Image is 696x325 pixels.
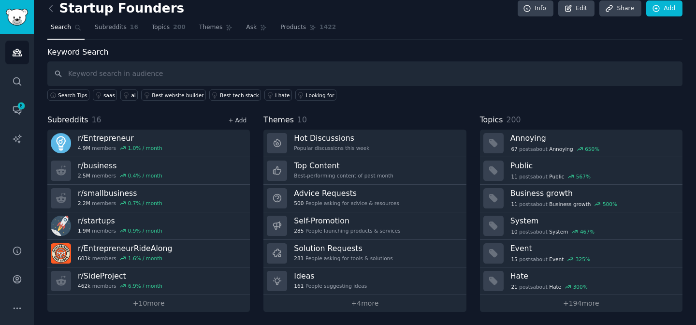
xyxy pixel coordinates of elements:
[263,157,466,185] a: Top ContentBest-performing content of past month
[511,201,517,207] span: 11
[511,146,517,152] span: 67
[294,282,304,289] span: 161
[506,115,521,124] span: 200
[141,89,206,101] a: Best website builder
[510,282,589,291] div: post s about
[51,243,71,264] img: EntrepreneurRideAlong
[47,61,682,86] input: Keyword search in audience
[263,130,466,157] a: Hot DiscussionsPopular discussions this week
[480,212,682,240] a: System10postsaboutSystem467%
[510,172,592,181] div: post s about
[549,256,564,263] span: Event
[319,23,336,32] span: 1422
[152,23,170,32] span: Topics
[549,146,573,152] span: Annoying
[295,89,336,101] a: Looking for
[576,173,591,180] div: 567 %
[47,20,85,40] a: Search
[510,271,676,281] h3: Hate
[130,23,138,32] span: 16
[294,243,392,253] h3: Solution Requests
[209,89,261,101] a: Best tech stack
[78,200,162,207] div: members
[510,161,676,171] h3: Public
[131,92,135,99] div: ai
[263,267,466,295] a: Ideas161People suggesting ideas
[78,145,162,151] div: members
[78,172,90,179] span: 2.5M
[480,267,682,295] a: Hate21postsaboutHate300%
[294,216,400,226] h3: Self-Promotion
[580,228,594,235] div: 467 %
[78,282,162,289] div: members
[480,295,682,312] a: +194more
[47,114,88,126] span: Subreddits
[128,145,162,151] div: 1.0 % / month
[294,227,400,234] div: People launching products & services
[549,201,591,207] span: Business growth
[518,0,553,17] a: Info
[510,243,676,253] h3: Event
[47,295,250,312] a: +10more
[294,255,392,262] div: People asking for tools & solutions
[128,255,162,262] div: 1.6 % / month
[47,212,250,240] a: r/startups1.9Mmembers0.9% / month
[128,200,162,207] div: 0.7 % / month
[294,255,304,262] span: 281
[78,227,162,234] div: members
[51,216,71,236] img: startups
[263,185,466,212] a: Advice Requests500People asking for advice & resources
[294,200,304,207] span: 500
[152,92,203,99] div: Best website builder
[78,271,162,281] h3: r/ SideProject
[294,200,399,207] div: People asking for advice & resources
[275,92,290,99] div: I hate
[47,185,250,212] a: r/smallbusiness2.2Mmembers0.7% / month
[220,92,259,99] div: Best tech stack
[294,227,304,234] span: 285
[306,92,334,99] div: Looking for
[51,23,71,32] span: Search
[510,227,595,236] div: post s about
[549,173,564,180] span: Public
[173,23,186,32] span: 200
[17,103,26,109] span: 8
[511,173,517,180] span: 11
[246,23,257,32] span: Ask
[51,133,71,153] img: Entrepreneur
[78,216,162,226] h3: r/ startups
[511,283,517,290] span: 21
[573,283,588,290] div: 300 %
[576,256,590,263] div: 325 %
[78,255,90,262] span: 603k
[199,23,223,32] span: Themes
[47,1,184,16] h2: Startup Founders
[47,47,108,57] label: Keyword Search
[78,255,172,262] div: members
[549,228,568,235] span: System
[646,0,682,17] a: Add
[91,20,142,40] a: Subreddits16
[297,115,307,124] span: 10
[148,20,189,40] a: Topics200
[264,89,292,101] a: I hate
[480,114,503,126] span: Topics
[196,20,236,40] a: Themes
[78,161,162,171] h3: r/ business
[263,114,294,126] span: Themes
[294,271,367,281] h3: Ideas
[128,227,162,234] div: 0.9 % / month
[549,283,561,290] span: Hate
[511,256,517,263] span: 15
[47,267,250,295] a: r/SideProject462kmembers6.9% / month
[294,172,393,179] div: Best-performing content of past month
[47,130,250,157] a: r/Entrepreneur4.9Mmembers1.0% / month
[510,216,676,226] h3: System
[263,212,466,240] a: Self-Promotion285People launching products & services
[280,23,306,32] span: Products
[480,157,682,185] a: Public11postsaboutPublic567%
[603,201,617,207] div: 500 %
[128,172,162,179] div: 0.4 % / month
[294,161,393,171] h3: Top Content
[6,9,28,26] img: GummySearch logo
